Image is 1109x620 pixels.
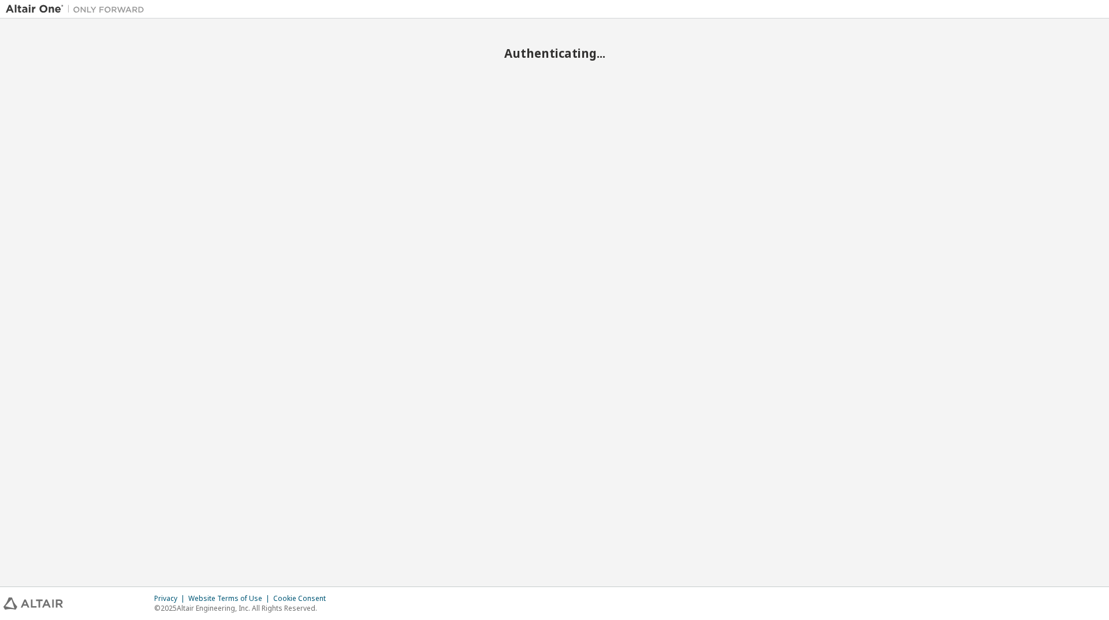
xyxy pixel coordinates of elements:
[6,3,150,15] img: Altair One
[6,46,1103,61] h2: Authenticating...
[154,594,188,603] div: Privacy
[3,597,63,610] img: altair_logo.svg
[188,594,273,603] div: Website Terms of Use
[273,594,333,603] div: Cookie Consent
[154,603,333,613] p: © 2025 Altair Engineering, Inc. All Rights Reserved.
